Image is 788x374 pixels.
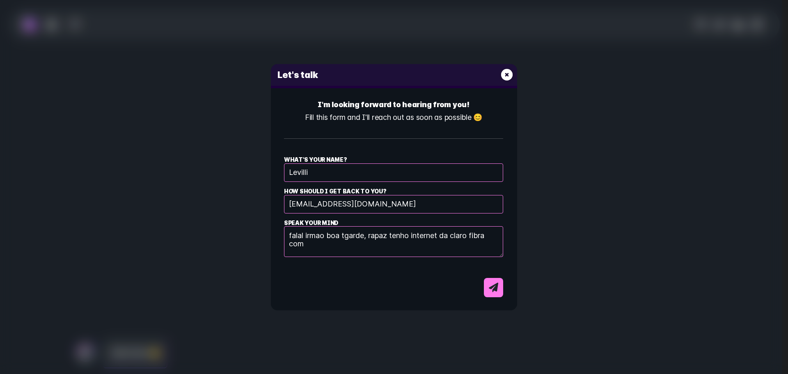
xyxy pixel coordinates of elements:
[284,187,503,197] span: How should I get back to you?
[284,226,503,257] textarea: Speak your mind
[284,163,503,182] input: What's your name?
[284,195,503,213] input: How should I get back to you?
[284,98,503,111] strong: I'm looking forward to hearing from you!
[500,67,514,83] button: Close dialog
[284,155,503,165] span: What's your name?
[271,64,517,310] div: E-mail contact dialog form
[277,67,318,83] h1: Let's talk
[484,278,503,297] button: Send your message
[284,98,503,139] div: Fill this form and I'll reach out as soon as possible 😊
[284,218,503,228] span: Speak your mind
